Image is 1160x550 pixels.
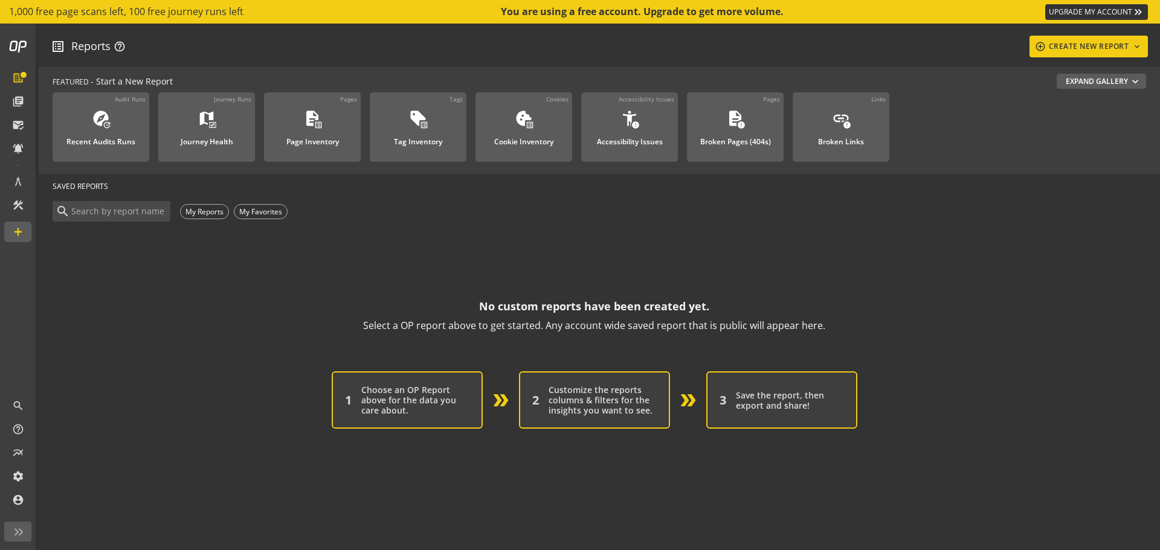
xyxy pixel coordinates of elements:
mat-icon: map [198,109,216,127]
div: Customize the reports columns & filters for the insights you want to see. [549,385,657,415]
mat-icon: cookie [515,109,533,127]
div: Cookies [546,95,569,103]
a: Journey RunsJourney Health [158,92,255,162]
mat-icon: settings [12,470,24,482]
a: LinksBroken Links [793,92,889,162]
a: CookiesCookie Inventory [475,92,572,162]
mat-icon: explore [92,109,110,127]
mat-icon: error [842,121,851,129]
mat-icon: account_circle [12,494,24,506]
mat-icon: keyboard_double_arrow_right [1132,6,1144,18]
div: 3 [720,393,726,408]
mat-icon: construction [12,199,24,211]
mat-icon: add [12,226,24,238]
a: Accessibility IssuesAccessibility Issues [581,92,678,162]
mat-icon: list_alt [525,121,534,129]
div: Pages [340,95,357,103]
mat-icon: keyboard_arrow_down [1131,42,1143,51]
a: UPGRADE MY ACCOUNT [1045,4,1148,20]
div: Tags [449,95,463,103]
div: Save the report, then export and share! [736,390,844,411]
mat-icon: description [726,109,744,127]
div: Tag Inventory [394,130,442,146]
a: PagesBroken Pages (404s) [687,92,784,162]
span: 1,000 free page scans left, 100 free journey runs left [9,5,243,19]
button: CREATE NEW REPORT [1029,36,1149,57]
input: Search by report name [70,205,167,218]
div: Choose an OP Report above for the data you care about. [361,385,469,415]
div: Accessibility Issues [597,130,663,146]
mat-icon: architecture [12,176,24,188]
mat-icon: search [12,400,24,412]
div: Accessibility Issues [619,95,674,103]
div: Reports [71,39,126,54]
mat-icon: notifications_active [12,142,24,155]
div: Audit Runs [115,95,146,103]
mat-icon: library_books [12,95,24,107]
mat-icon: multiline_chart [12,447,24,459]
div: My Favorites [234,204,288,219]
mat-icon: error [631,121,640,129]
mat-icon: list_alt [314,121,323,129]
div: Links [871,95,886,103]
div: Page Inventory [286,130,339,146]
p: Select a OP report above to get started. Any account wide saved report that is public will appear... [363,316,825,335]
mat-icon: list_alt [51,39,65,54]
div: - Start a New Report [53,74,1146,91]
mat-icon: list_alt [12,72,24,84]
mat-icon: update [102,121,111,129]
div: Broken Links [818,130,864,146]
mat-icon: link [832,109,850,127]
a: Audit RunsRecent Audits Runs [53,92,149,162]
span: FEATURED [53,77,89,87]
mat-icon: help_outline [12,423,24,435]
div: 1 [345,393,352,408]
mat-icon: search [56,204,70,219]
mat-icon: accessibility_new [620,109,639,127]
mat-icon: list_alt [419,121,428,129]
mat-icon: monitor_heart [208,121,217,129]
mat-icon: expand_more [1129,75,1141,88]
button: Expand Gallery [1057,74,1146,89]
mat-icon: add_circle_outline [1034,41,1046,52]
div: Cookie Inventory [494,130,553,146]
div: My Reports [180,204,229,219]
mat-icon: description [303,109,321,127]
mat-icon: error [736,121,746,129]
div: SAVED REPORTS [53,174,1136,199]
div: 2 [532,393,539,408]
div: Journey Runs [214,95,251,103]
div: Journey Health [181,130,233,146]
mat-icon: sell [409,109,427,127]
a: PagesPage Inventory [264,92,361,162]
p: No custom reports have been created yet. [479,296,709,316]
div: You are using a free account. Upgrade to get more volume. [501,5,785,19]
mat-icon: mark_email_read [12,119,24,131]
div: Pages [763,95,780,103]
mat-icon: help_outline [114,40,126,53]
div: Recent Audits Runs [66,130,135,146]
div: CREATE NEW REPORT [1034,36,1144,57]
div: Broken Pages (404s) [700,130,771,146]
a: TagsTag Inventory [370,92,466,162]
